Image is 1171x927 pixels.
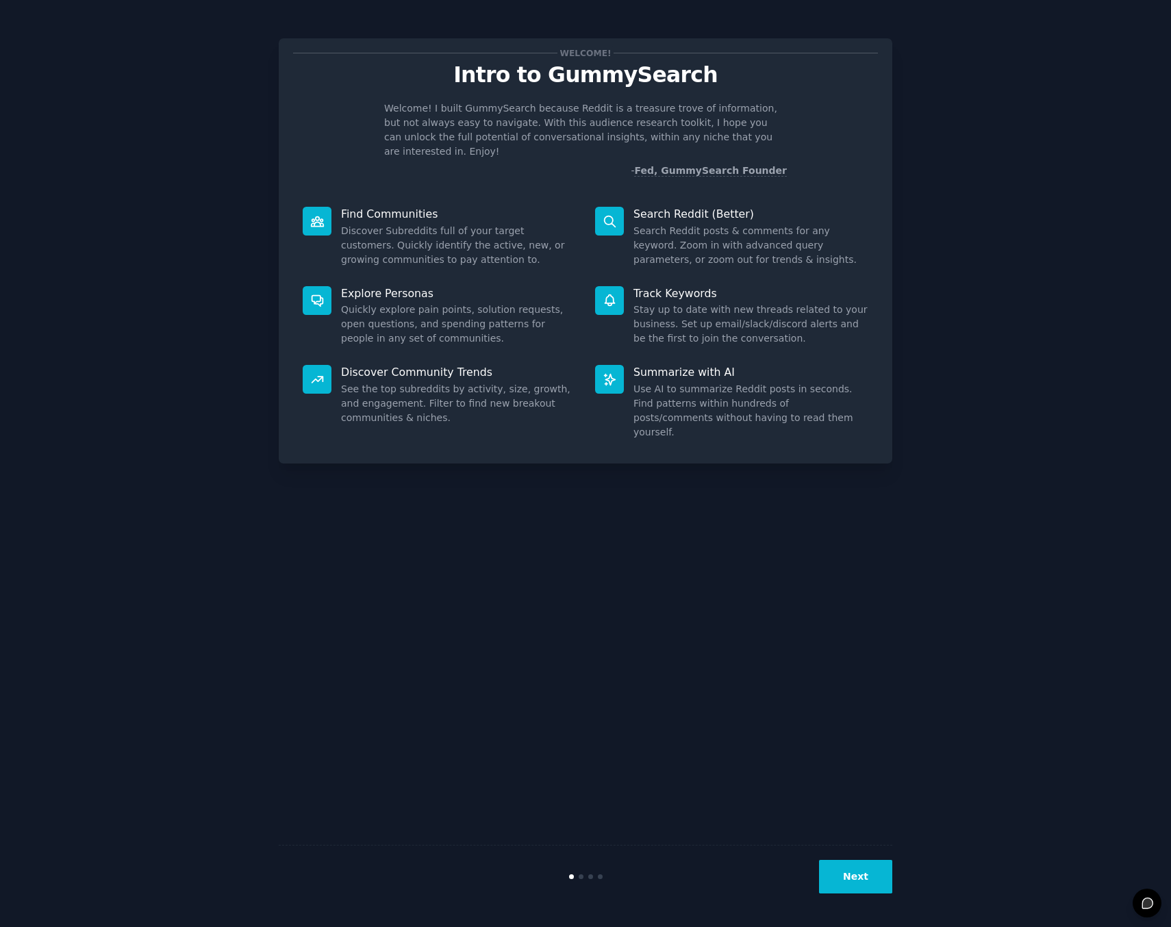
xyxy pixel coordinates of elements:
p: Search Reddit (Better) [633,207,868,221]
p: Find Communities [341,207,576,221]
dd: Discover Subreddits full of your target customers. Quickly identify the active, new, or growing c... [341,224,576,267]
dd: Use AI to summarize Reddit posts in seconds. Find patterns within hundreds of posts/comments with... [633,382,868,440]
a: Fed, GummySearch Founder [634,165,787,177]
button: Next [819,860,892,893]
dd: Quickly explore pain points, solution requests, open questions, and spending patterns for people ... [341,303,576,346]
dd: Stay up to date with new threads related to your business. Set up email/slack/discord alerts and ... [633,303,868,346]
span: Welcome! [557,46,614,60]
dd: Search Reddit posts & comments for any keyword. Zoom in with advanced query parameters, or zoom o... [633,224,868,267]
dd: See the top subreddits by activity, size, growth, and engagement. Filter to find new breakout com... [341,382,576,425]
p: Intro to GummySearch [293,63,878,87]
p: Explore Personas [341,286,576,301]
div: - [631,164,787,178]
p: Discover Community Trends [341,365,576,379]
p: Summarize with AI [633,365,868,379]
p: Welcome! I built GummySearch because Reddit is a treasure trove of information, but not always ea... [384,101,787,159]
p: Track Keywords [633,286,868,301]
